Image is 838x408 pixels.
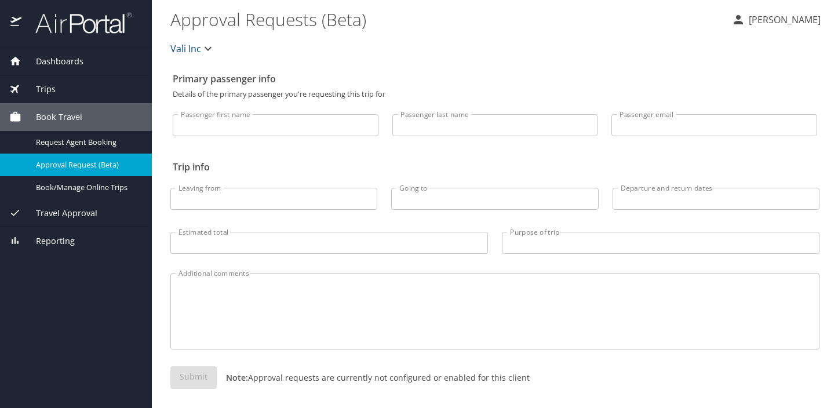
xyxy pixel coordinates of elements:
[173,158,817,176] h2: Trip info
[166,37,220,60] button: Vali Inc
[21,83,56,96] span: Trips
[745,13,821,27] p: [PERSON_NAME]
[21,207,97,220] span: Travel Approval
[36,182,138,193] span: Book/Manage Online Trips
[10,12,23,34] img: icon-airportal.png
[36,159,138,170] span: Approval Request (Beta)
[170,1,722,37] h1: Approval Requests (Beta)
[21,55,83,68] span: Dashboards
[23,12,132,34] img: airportal-logo.png
[36,137,138,148] span: Request Agent Booking
[173,70,817,88] h2: Primary passenger info
[21,111,82,123] span: Book Travel
[727,9,825,30] button: [PERSON_NAME]
[217,371,530,384] p: Approval requests are currently not configured or enabled for this client
[173,90,817,98] p: Details of the primary passenger you're requesting this trip for
[170,41,201,57] span: Vali Inc
[21,235,75,247] span: Reporting
[226,372,248,383] strong: Note:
